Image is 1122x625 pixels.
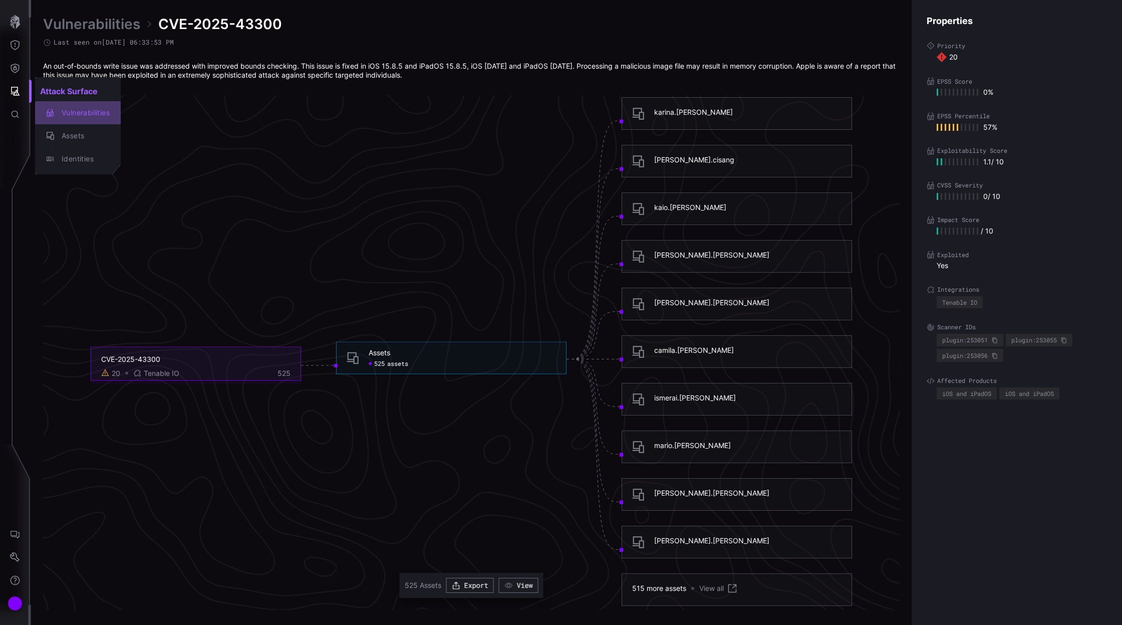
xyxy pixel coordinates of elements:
[35,81,121,101] h2: Attack Surface
[57,130,110,142] div: Assets
[35,124,121,147] button: Assets
[57,153,110,165] div: Identities
[57,107,110,119] div: Vulnerabilities
[35,147,121,170] button: Identities
[35,101,121,124] button: Vulnerabilities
